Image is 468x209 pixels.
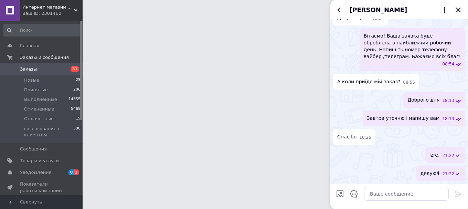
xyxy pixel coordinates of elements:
div: Ваш ID: 2301460 [22,10,83,17]
span: Отмененные [24,106,54,112]
span: 18:13 12.10.2025 [442,98,454,104]
span: Заказы [20,66,37,72]
span: 18:25 12.10.2025 [359,135,371,140]
span: Выполненные [24,96,57,103]
span: Главная [20,43,39,49]
input: Поиск [3,24,81,36]
span: 08:55 12.10.2025 [403,80,415,85]
button: Открыть шаблоны ответов [350,189,359,198]
span: дякую4 [421,170,440,177]
span: А коли приїде мій заказ? [337,78,400,85]
span: 31 [71,66,79,72]
span: Заказы и сообщения [20,54,69,61]
span: 5468 [71,106,81,112]
span: Товары и услуги [20,158,59,164]
span: Завтра уточню і напишу вам [367,115,440,122]
span: Сообщения [20,146,47,152]
span: Вітаємо! Ваша заявка буде оброблена в найближчий робочий день. Напишіть номер телефону вайбер /те... [364,32,461,60]
span: Интернет магазин Beatrissa-shop [22,4,74,10]
span: 8 [68,169,74,175]
span: 1 [74,169,79,175]
span: 14855 [68,96,81,103]
span: 21:22 12.10.2025 [442,171,454,177]
span: lzre. [429,151,440,159]
span: 19 [76,116,81,122]
span: [PERSON_NAME] [350,6,407,14]
span: 206 [73,87,81,93]
span: Показатели работы компании [20,181,64,194]
span: 21:22 12.10.2025 [442,153,454,159]
span: Спасібо [337,133,357,140]
span: Оплаченные [24,116,54,122]
span: Уведомления [20,169,51,176]
span: Принятые [24,87,48,93]
span: Доброго дня [407,96,439,104]
span: 08:54 12.10.2025 [442,61,454,67]
button: [PERSON_NAME] [350,6,449,14]
span: 25 [76,77,81,83]
span: 508 [73,126,81,138]
button: Назад [336,6,344,14]
span: Новые [24,77,39,83]
span: согласование с клиентом [24,126,73,138]
button: Закрыть [454,6,462,14]
span: 18:13 12.10.2025 [442,116,454,122]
